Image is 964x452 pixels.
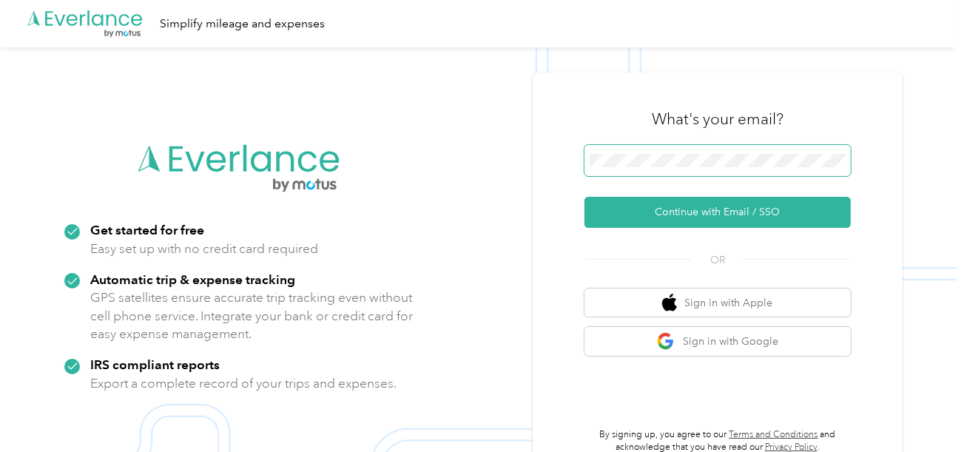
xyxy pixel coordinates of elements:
[90,357,220,372] strong: IRS compliant reports
[90,289,414,343] p: GPS satellites ensure accurate trip tracking even without cell phone service. Integrate your bank...
[657,332,675,351] img: google logo
[584,327,851,356] button: google logoSign in with Google
[662,294,677,312] img: apple logo
[584,289,851,317] button: apple logoSign in with Apple
[692,252,744,268] span: OR
[160,15,325,33] div: Simplify mileage and expenses
[90,222,204,237] strong: Get started for free
[90,240,318,258] p: Easy set up with no credit card required
[881,369,964,452] iframe: Everlance-gr Chat Button Frame
[584,197,851,228] button: Continue with Email / SSO
[90,271,295,287] strong: Automatic trip & expense tracking
[90,374,397,393] p: Export a complete record of your trips and expenses.
[652,109,783,129] h3: What's your email?
[729,429,818,440] a: Terms and Conditions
